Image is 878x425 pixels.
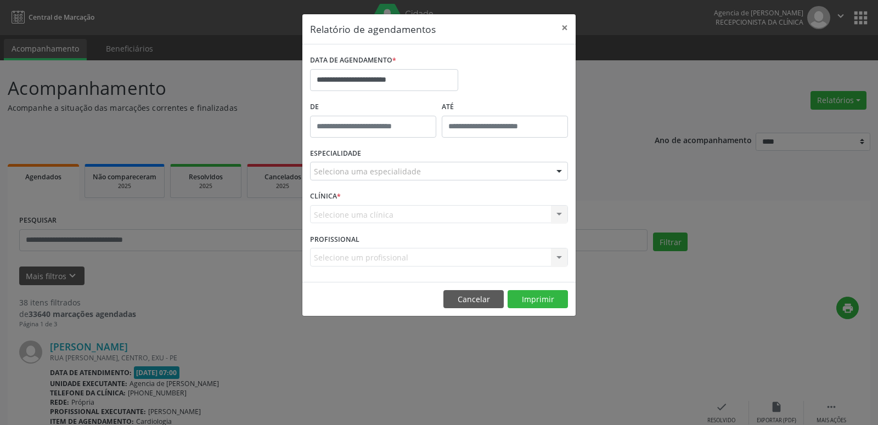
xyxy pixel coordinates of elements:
[310,22,436,36] h5: Relatório de agendamentos
[310,52,396,69] label: DATA DE AGENDAMENTO
[314,166,421,177] span: Seleciona uma especialidade
[508,290,568,309] button: Imprimir
[310,145,361,162] label: ESPECIALIDADE
[310,99,436,116] label: De
[554,14,576,41] button: Close
[310,231,359,248] label: PROFISSIONAL
[443,290,504,309] button: Cancelar
[442,99,568,116] label: ATÉ
[310,188,341,205] label: CLÍNICA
